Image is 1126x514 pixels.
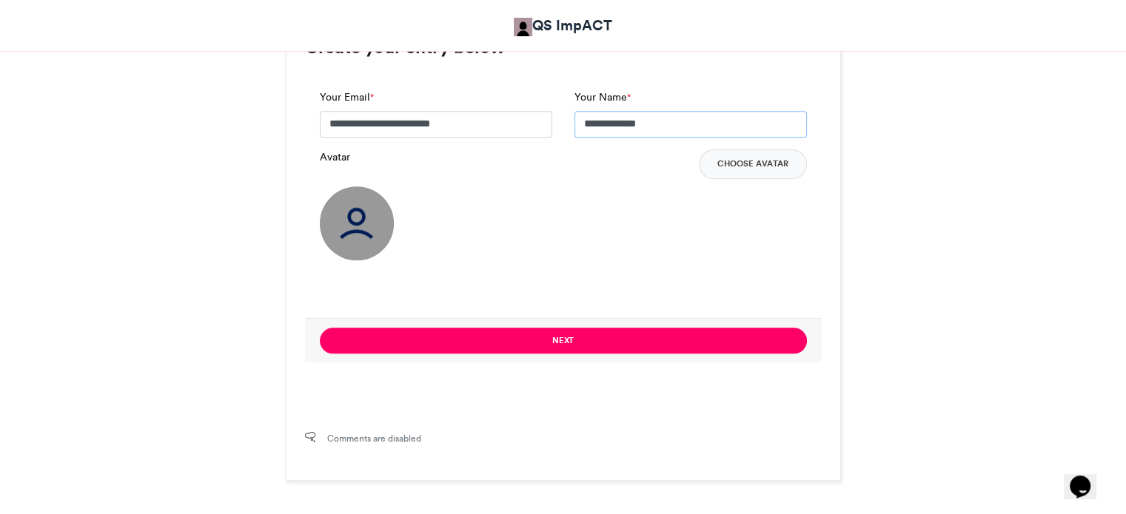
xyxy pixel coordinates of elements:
[320,186,394,260] img: user_circle.png
[1064,455,1111,499] iframe: chat widget
[320,328,807,354] button: Next
[320,149,350,165] label: Avatar
[327,432,421,445] span: Comments are disabled
[514,15,612,36] a: QS ImpACT
[699,149,807,179] button: Choose Avatar
[305,38,822,56] h3: Create your entry below
[320,89,374,105] label: Your Email
[514,18,532,36] img: QS ImpACT QS ImpACT
[574,89,631,105] label: Your Name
